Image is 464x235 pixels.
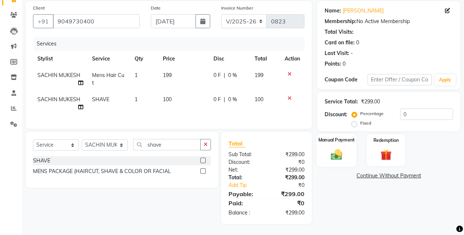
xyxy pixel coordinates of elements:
[223,199,267,208] div: Paid:
[266,151,310,158] div: ₹299.00
[135,72,138,78] span: 1
[163,96,172,103] span: 100
[325,98,358,106] div: Service Total:
[325,76,368,84] div: Coupon Code
[228,96,237,103] span: 0 %
[327,148,346,161] img: _cash.svg
[224,96,225,103] span: |
[33,168,171,175] div: MENS PACKAGE (HAIRCUT, SHAVE & COLOR OR FACIAL
[360,110,384,117] label: Percentage
[223,166,267,174] div: Net:
[377,148,395,162] img: _gift.svg
[325,111,347,118] div: Discount:
[223,151,267,158] div: Sub Total:
[368,74,432,85] input: Enter Offer / Coupon Code
[33,51,88,67] th: Stylist
[356,39,359,47] div: 0
[325,7,341,15] div: Name:
[133,139,201,150] input: Search or Scan
[266,209,310,217] div: ₹299.00
[213,96,221,103] span: 0 F
[33,14,54,28] button: +91
[163,72,172,78] span: 199
[250,51,280,67] th: Total
[274,181,310,189] div: ₹0
[88,51,130,67] th: Service
[209,51,250,67] th: Disc
[343,7,384,15] a: [PERSON_NAME]
[319,172,459,180] a: Continue Without Payment
[130,51,158,67] th: Qty
[266,166,310,174] div: ₹299.00
[360,120,371,126] label: Fixed
[33,5,45,11] label: Client
[151,5,161,11] label: Date
[325,28,354,36] div: Total Visits:
[33,157,50,165] div: SHAVE
[280,51,304,67] th: Action
[325,18,453,25] div: No Active Membership
[373,137,399,144] label: Redemption
[229,140,245,147] span: Total
[37,96,80,103] span: SACHIN MUKESH
[435,74,456,85] button: Apply
[325,60,341,68] div: Points:
[135,96,138,103] span: 1
[361,98,380,106] div: ₹299.00
[213,71,221,79] span: 0 F
[343,60,346,68] div: 0
[158,51,209,67] th: Price
[351,49,353,57] div: -
[221,5,253,11] label: Invoice Number
[255,72,263,78] span: 199
[266,199,310,208] div: ₹0
[255,96,263,103] span: 100
[318,136,355,143] label: Manual Payment
[37,72,80,78] span: SACHIN MUKESH
[266,190,310,198] div: ₹299.00
[92,96,109,103] span: SHAVE
[266,158,310,166] div: ₹0
[266,174,310,181] div: ₹299.00
[325,39,355,47] div: Card on file:
[223,209,267,217] div: Balance :
[53,14,140,28] input: Search by Name/Mobile/Email/Code
[223,158,267,166] div: Discount:
[325,18,357,25] div: Membership:
[223,181,274,189] a: Add Tip
[223,174,267,181] div: Total:
[224,71,225,79] span: |
[228,71,237,79] span: 0 %
[34,37,310,51] div: Services
[223,190,267,198] div: Payable:
[325,49,349,57] div: Last Visit:
[92,72,124,86] span: Mens Hair Cut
